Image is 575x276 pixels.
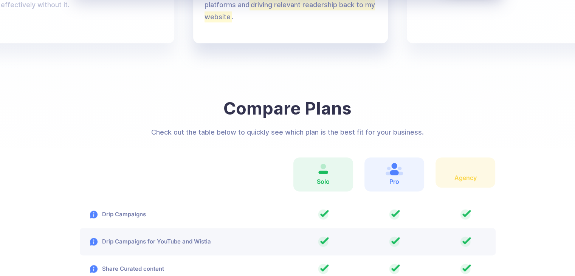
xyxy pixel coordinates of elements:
[80,98,496,119] h2: Compare Plans
[299,177,348,186] p: Solo
[441,173,490,182] p: Agency
[370,177,419,186] p: Pro
[80,126,496,138] p: Check out the table below to quickly see which plan is the best fit for your business.
[80,264,164,273] p: Share Curated content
